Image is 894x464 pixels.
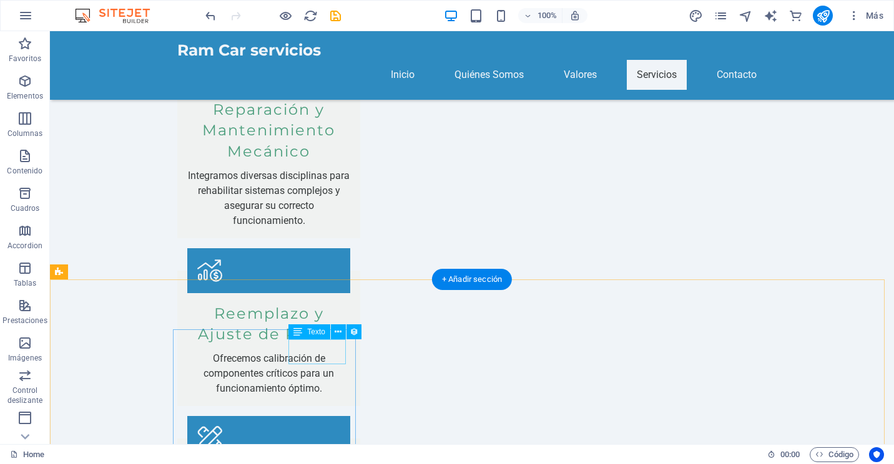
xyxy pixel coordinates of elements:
[789,450,791,459] span: :
[278,8,293,23] button: Haz clic para salir del modo de previsualización y seguir editando
[843,6,888,26] button: Más
[848,9,883,22] span: Más
[7,128,43,138] p: Columnas
[767,447,800,462] h6: Tiempo de la sesión
[10,447,44,462] a: Haz clic para cancelar la selección y doble clic para abrir páginas
[9,54,41,64] p: Favoritos
[14,278,37,288] p: Tablas
[869,447,884,462] button: Usercentrics
[8,353,42,363] p: Imágenes
[763,8,778,23] button: text_generator
[810,447,859,462] button: Código
[328,8,343,23] button: save
[11,203,40,213] p: Cuadros
[328,9,343,23] i: Guardar (Ctrl+S)
[307,328,325,336] span: Texto
[738,8,753,23] button: navigator
[688,8,703,23] button: design
[537,8,557,23] h6: 100%
[689,9,703,23] i: Diseño (Ctrl+Alt+Y)
[788,9,803,23] i: Comercio
[518,8,562,23] button: 100%
[714,9,728,23] i: Páginas (Ctrl+Alt+S)
[813,6,833,26] button: publish
[7,166,42,176] p: Contenido
[780,447,800,462] span: 00 00
[204,9,218,23] i: Deshacer: Eliminar elementos (Ctrl+Z)
[739,9,753,23] i: Navegador
[815,447,853,462] span: Código
[4,428,46,438] p: Encabezado
[2,316,47,326] p: Prestaciones
[764,9,778,23] i: AI Writer
[816,9,830,23] i: Publicar
[7,91,43,101] p: Elementos
[72,8,165,23] img: Editor Logo
[203,8,218,23] button: undo
[569,10,581,21] i: Al redimensionar, ajustar el nivel de zoom automáticamente para ajustarse al dispositivo elegido.
[303,8,318,23] button: reload
[7,241,42,251] p: Accordion
[303,9,318,23] i: Volver a cargar página
[713,8,728,23] button: pages
[788,8,803,23] button: commerce
[432,269,512,290] div: + Añadir sección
